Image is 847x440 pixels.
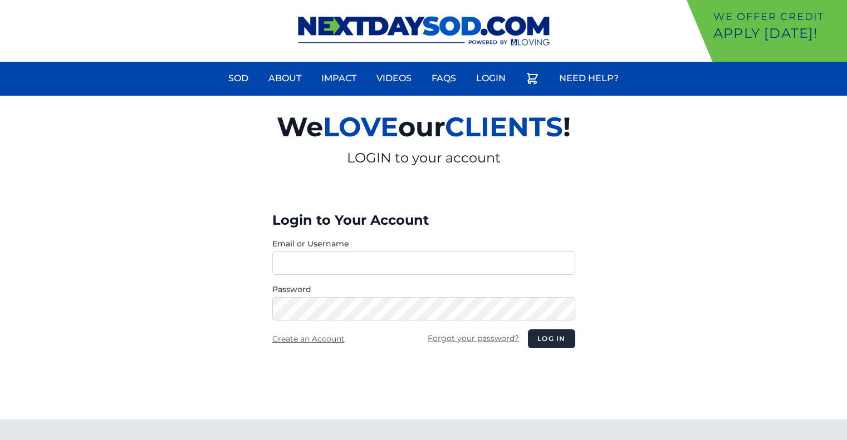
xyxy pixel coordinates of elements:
a: About [262,65,308,92]
label: Password [272,284,575,295]
p: LOGIN to your account [148,149,700,167]
span: CLIENTS [445,111,563,143]
a: FAQs [425,65,463,92]
a: Videos [370,65,418,92]
a: Forgot your password? [428,333,519,343]
p: We offer Credit [713,9,843,24]
a: Login [469,65,512,92]
a: Need Help? [552,65,625,92]
span: LOVE [323,111,398,143]
a: Impact [315,65,363,92]
button: Log in [528,329,575,348]
h3: Login to Your Account [272,211,575,229]
a: Sod [222,65,255,92]
a: Create an Account [272,334,345,344]
p: Apply [DATE]! [713,24,843,42]
h2: We our ! [148,105,700,149]
label: Email or Username [272,238,575,249]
